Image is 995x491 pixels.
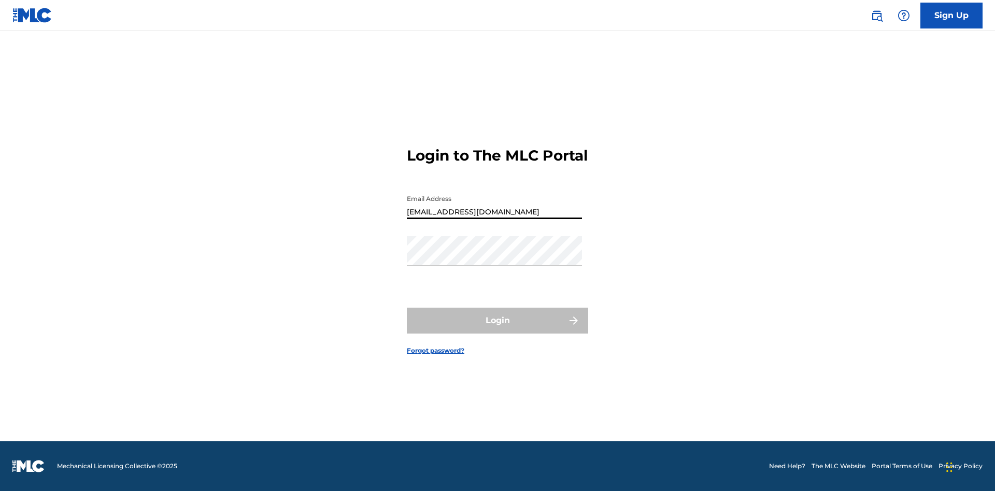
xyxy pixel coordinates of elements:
[893,5,914,26] div: Help
[812,461,865,471] a: The MLC Website
[407,346,464,355] a: Forgot password?
[946,452,953,483] div: Drag
[866,5,887,26] a: Public Search
[407,147,588,165] h3: Login to The MLC Portal
[57,461,177,471] span: Mechanical Licensing Collective © 2025
[871,9,883,22] img: search
[943,441,995,491] iframe: Chat Widget
[12,460,45,472] img: logo
[872,461,932,471] a: Portal Terms of Use
[769,461,805,471] a: Need Help?
[12,8,52,23] img: MLC Logo
[920,3,983,28] a: Sign Up
[898,9,910,22] img: help
[939,461,983,471] a: Privacy Policy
